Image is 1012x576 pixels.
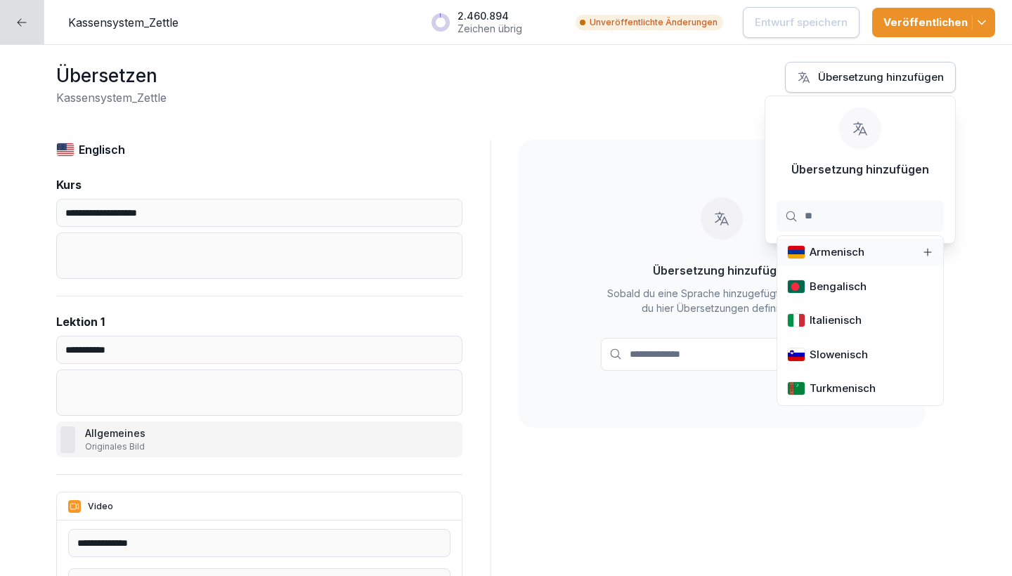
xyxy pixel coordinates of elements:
[424,4,563,40] button: 2.460.894Zeichen übrig
[810,347,868,363] p: Slowenisch
[458,10,522,22] p: 2.460.894
[56,143,74,157] img: us.svg
[85,426,148,440] p: Allgemeines
[787,313,805,327] img: it.svg
[85,440,148,453] p: Originales Bild
[79,141,125,158] p: Englisch
[810,381,876,397] p: Turkmenisch
[810,244,864,261] p: Armenisch
[88,500,113,513] p: Video
[872,8,995,37] button: Veröffentlichen
[458,22,522,35] p: Zeichen übrig
[787,280,805,294] img: bd.svg
[56,313,105,330] p: Lektion 1
[68,14,179,31] p: Kassensystem_Zettle
[810,313,862,329] p: Italienisch
[883,15,984,30] div: Veröffentlichen
[810,279,867,295] p: Bengalisch
[791,161,929,178] p: Übersetzung hinzufügen
[787,381,805,395] img: tm.svg
[787,245,805,259] img: am.svg
[787,348,805,362] img: si.svg
[590,16,718,29] p: Unveröffentlichte Änderungen
[797,70,944,85] div: Übersetzung hinzufügen
[785,62,956,93] button: Übersetzung hinzufügen
[755,15,848,30] p: Entwurf speichern
[601,286,843,315] p: Sobald du eine Sprache hinzugefügt hast, kannst du hier Übersetzungen definieren.
[56,89,167,106] h2: Kassensystem_Zettle
[743,7,859,38] button: Entwurf speichern
[56,176,82,193] p: Kurs
[56,62,167,89] h1: Übersetzen
[653,262,791,279] p: Übersetzung hinzufügen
